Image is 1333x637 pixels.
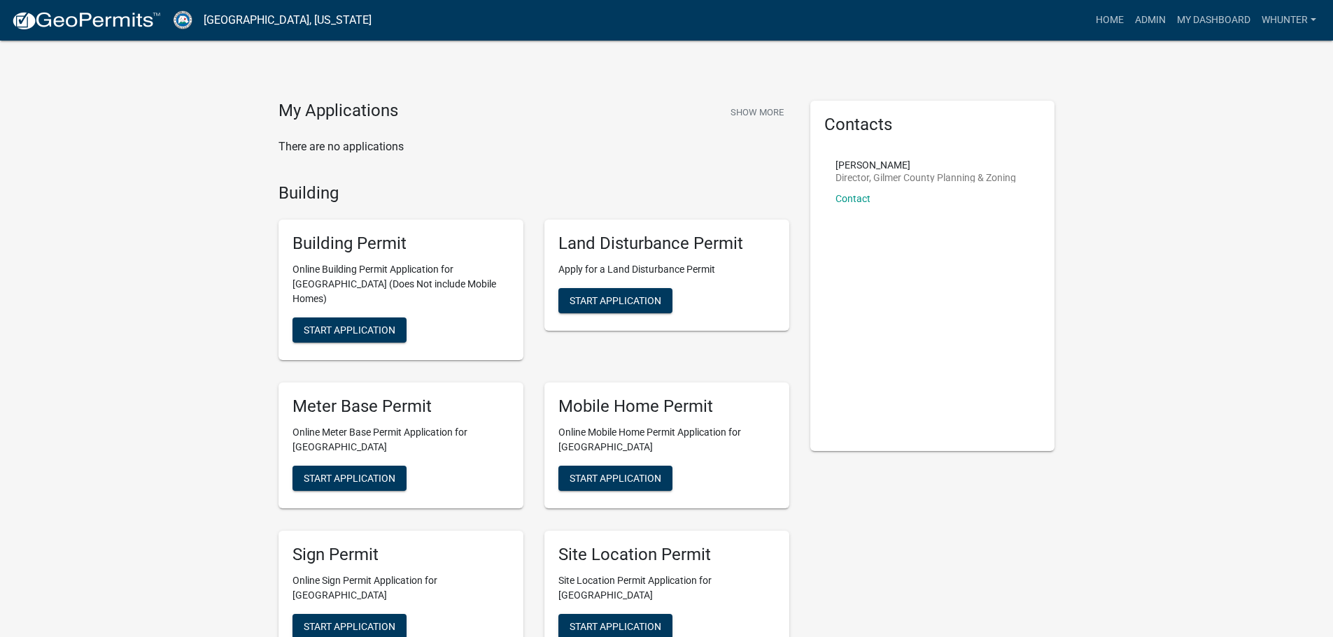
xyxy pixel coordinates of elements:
span: Start Application [570,295,661,306]
h5: Mobile Home Permit [558,396,775,417]
p: Online Meter Base Permit Application for [GEOGRAPHIC_DATA] [292,425,509,455]
a: [GEOGRAPHIC_DATA], [US_STATE] [204,8,372,32]
img: Gilmer County, Georgia [172,10,192,29]
a: Home [1090,7,1129,34]
a: My Dashboard [1171,7,1256,34]
p: Apply for a Land Disturbance Permit [558,262,775,277]
h5: Contacts [824,115,1041,135]
h5: Land Disturbance Permit [558,234,775,254]
button: Start Application [558,466,672,491]
p: Online Sign Permit Application for [GEOGRAPHIC_DATA] [292,573,509,603]
button: Start Application [292,317,407,343]
p: Online Mobile Home Permit Application for [GEOGRAPHIC_DATA] [558,425,775,455]
h5: Sign Permit [292,545,509,565]
span: Start Application [570,620,661,631]
p: There are no applications [278,138,789,155]
span: Start Application [304,324,395,336]
p: Director, Gilmer County Planning & Zoning [835,173,1016,182]
h5: Meter Base Permit [292,396,509,417]
h4: My Applications [278,101,398,122]
span: Start Application [304,620,395,631]
button: Start Application [558,288,672,313]
h5: Building Permit [292,234,509,254]
p: Online Building Permit Application for [GEOGRAPHIC_DATA] (Does Not include Mobile Homes) [292,262,509,306]
h5: Site Location Permit [558,545,775,565]
a: Admin [1129,7,1171,34]
a: whunter [1256,7,1322,34]
button: Show More [725,101,789,124]
button: Start Application [292,466,407,491]
span: Start Application [570,472,661,483]
p: [PERSON_NAME] [835,160,1016,170]
h4: Building [278,183,789,203]
span: Start Application [304,472,395,483]
p: Site Location Permit Application for [GEOGRAPHIC_DATA] [558,573,775,603]
a: Contact [835,193,870,204]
